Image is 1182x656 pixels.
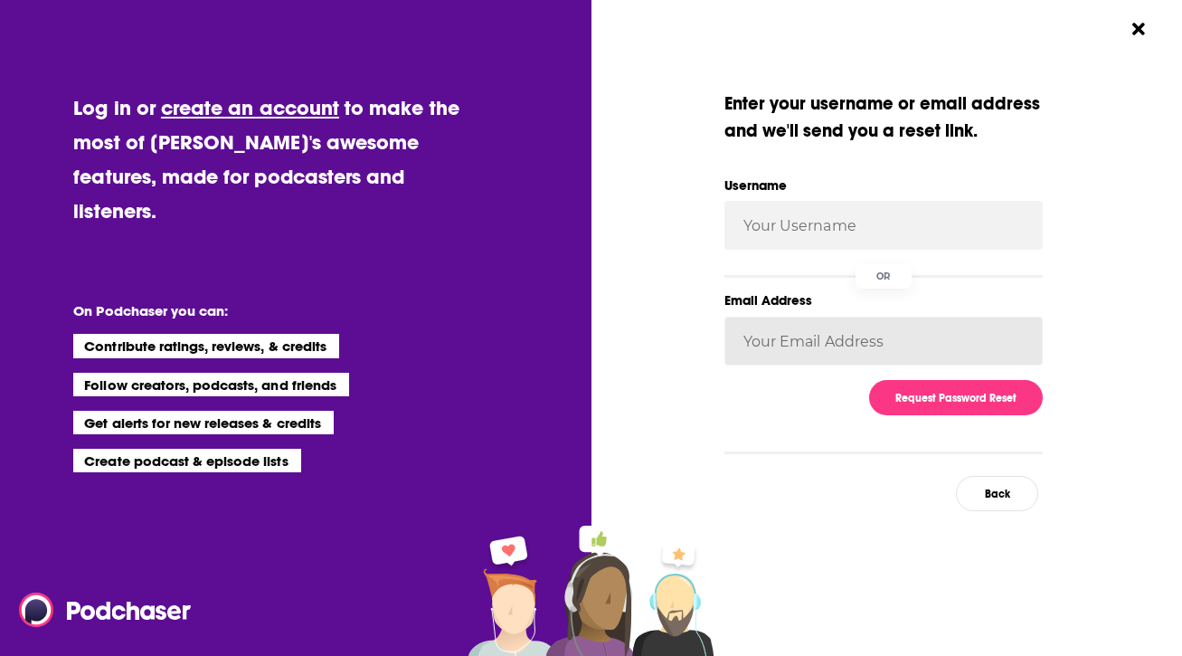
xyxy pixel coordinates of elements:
[724,289,1043,312] label: Email Address
[73,373,349,396] li: Follow creators, podcasts, and friends
[956,476,1038,511] button: Back
[869,380,1043,415] button: Request Password Reset
[724,174,1043,197] label: Username
[19,593,193,627] img: Podchaser - Follow, Share and Rate Podcasts
[161,95,339,120] a: create an account
[19,593,178,627] a: Podchaser - Follow, Share and Rate Podcasts
[73,302,435,319] li: On Podchaser you can:
[724,90,1043,145] div: Enter your username or email address and we ' ll send you a reset link.
[1121,12,1156,46] button: Close Button
[724,201,1043,250] input: Your Username
[856,264,912,289] div: OR
[73,449,300,472] li: Create podcast & episode lists
[724,317,1043,366] input: Your Email Address
[73,411,333,434] li: Get alerts for new releases & credits
[73,334,339,357] li: Contribute ratings, reviews, & credits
